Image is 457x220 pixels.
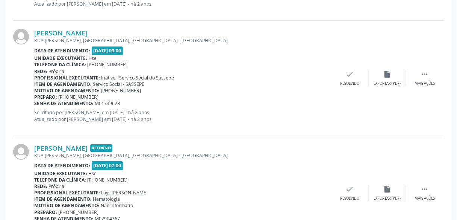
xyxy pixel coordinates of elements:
i: insert_drive_file [383,70,392,78]
span: Inativo - Servico Social do Sassepe [101,75,174,81]
span: Hse [89,170,97,177]
span: Retorno [90,144,112,152]
i: insert_drive_file [383,185,392,193]
span: [PHONE_NUMBER] [88,61,128,68]
span: Hematologia [93,196,120,202]
a: [PERSON_NAME] [34,144,88,152]
span: Não informado [101,202,133,209]
b: Rede: [34,68,47,75]
div: RUA [PERSON_NAME], [GEOGRAPHIC_DATA], [GEOGRAPHIC_DATA] - [GEOGRAPHIC_DATA] [34,37,331,44]
b: Motivo de agendamento: [34,202,100,209]
span: [DATE] 07:00 [92,161,123,170]
b: Item de agendamento: [34,81,92,87]
div: Resolvido [340,196,359,201]
b: Data de atendimento: [34,47,90,54]
i: check [346,70,354,78]
img: img [13,29,29,44]
a: [PERSON_NAME] [34,29,88,37]
i:  [421,70,429,78]
b: Preparo: [34,94,57,100]
div: Mais ações [415,81,435,86]
div: Resolvido [340,81,359,86]
i: check [346,185,354,193]
img: img [13,144,29,160]
b: Unidade executante: [34,55,87,61]
span: M01749623 [95,100,120,107]
span: [PHONE_NUMBER] [59,209,99,215]
b: Profissional executante: [34,189,100,196]
b: Motivo de agendamento: [34,87,100,94]
span: [PHONE_NUMBER] [101,87,141,94]
span: Lays [PERSON_NAME] [101,189,148,196]
span: [PHONE_NUMBER] [88,177,128,183]
div: Mais ações [415,196,435,201]
b: Telefone da clínica: [34,61,86,68]
p: Solicitado por [PERSON_NAME] em [DATE] - há 2 anos Atualizado por [PERSON_NAME] em [DATE] - há 2 ... [34,109,331,122]
span: Hse [89,55,97,61]
b: Profissional executante: [34,75,100,81]
b: Data de atendimento: [34,162,90,169]
span: [PHONE_NUMBER] [59,94,99,100]
i:  [421,185,429,193]
span: Própria [49,183,65,189]
span: Serviço Social - SASSEPE [93,81,145,87]
b: Telefone da clínica: [34,177,86,183]
b: Item de agendamento: [34,196,92,202]
span: [DATE] 09:00 [92,46,123,55]
b: Senha de atendimento: [34,100,94,107]
div: Exportar (PDF) [374,196,401,201]
b: Preparo: [34,209,57,215]
b: Rede: [34,183,47,189]
span: Própria [49,68,65,75]
div: Exportar (PDF) [374,81,401,86]
div: RUA [PERSON_NAME], [GEOGRAPHIC_DATA], [GEOGRAPHIC_DATA] - [GEOGRAPHIC_DATA] [34,152,331,159]
b: Unidade executante: [34,170,87,177]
